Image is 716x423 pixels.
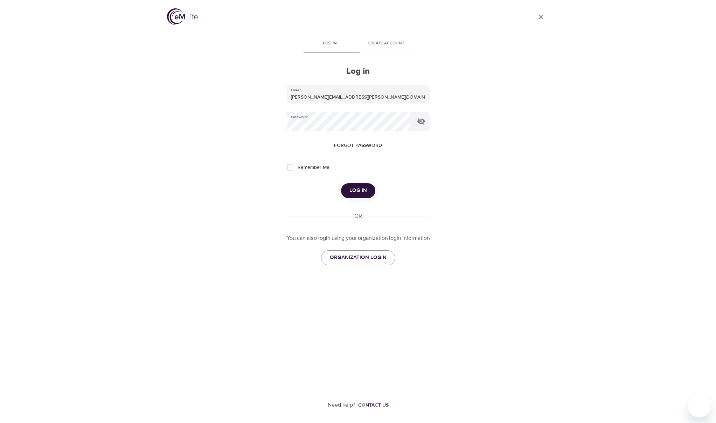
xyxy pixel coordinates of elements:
[355,402,389,409] a: Contact us
[362,40,410,47] span: Create account
[330,253,387,262] span: ORGANIZATION LOGIN
[352,212,365,220] div: OR
[298,164,329,171] span: Remember Me
[358,402,389,409] div: Contact us
[328,401,355,409] p: Need help?
[334,141,382,150] span: Forgot password
[331,139,385,152] button: Forgot password
[287,234,430,242] p: You can also login using your organization login information
[321,250,395,265] a: ORGANIZATION LOGIN
[167,8,198,25] img: logo
[533,8,549,25] a: close
[287,36,430,52] div: disabled tabs example
[341,183,375,198] button: Log in
[688,395,710,417] iframe: Button to launch messaging window
[287,66,430,77] h2: Log in
[349,186,367,195] span: Log in
[306,40,354,47] span: Log in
